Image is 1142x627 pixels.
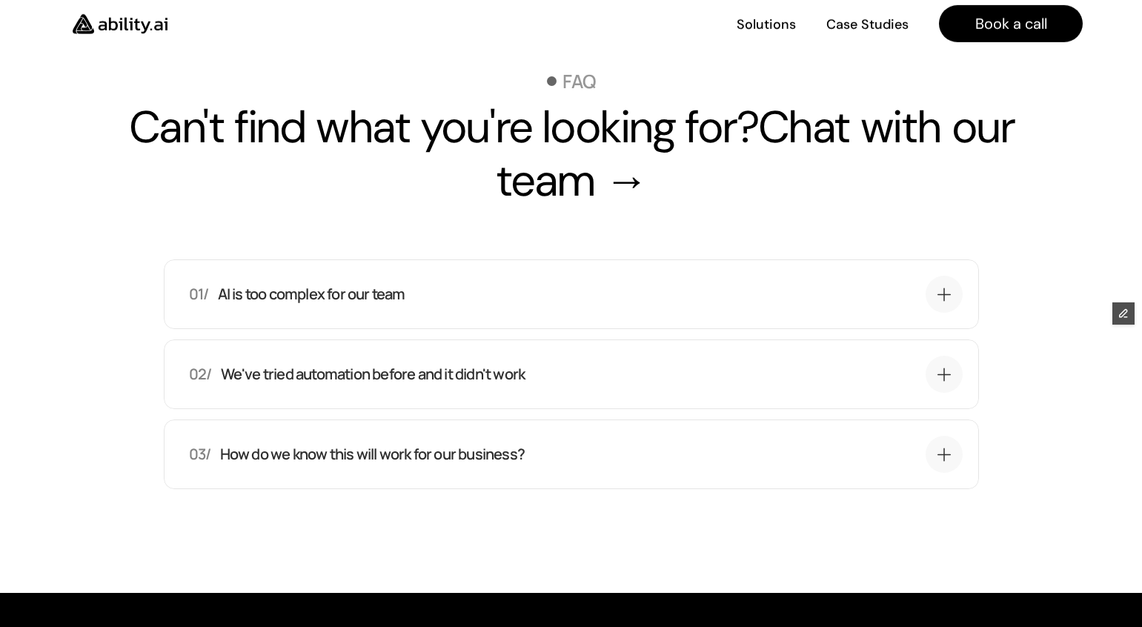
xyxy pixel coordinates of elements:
[220,364,525,385] p: We've tried automation before and it didn't work
[189,364,212,385] p: 02/
[737,16,796,34] h4: Solutions
[188,5,1083,42] nav: Main navigation
[189,284,209,305] p: 01/
[189,444,211,465] p: 03/
[939,5,1083,42] a: Book a call
[562,72,596,90] p: FAQ
[975,13,1047,34] h4: Book a call
[1112,302,1135,325] button: Edit Framer Content
[495,98,1023,210] a: Chat with our team →
[826,16,909,34] h4: Case Studies
[82,101,1060,208] h2: Can't find what you're looking for?
[737,11,796,37] a: Solutions
[219,444,524,465] p: How do we know this will work for our business?
[826,11,909,37] a: Case Studies
[217,284,405,305] p: AI is too complex for our team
